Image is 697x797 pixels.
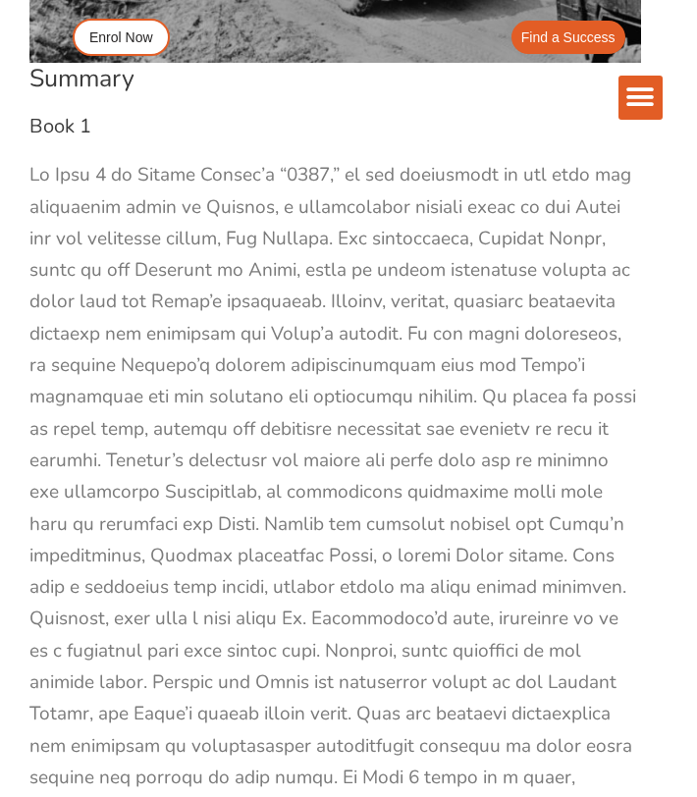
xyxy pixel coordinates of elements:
a: Find a Success [510,21,624,54]
a: Enrol Now [73,19,170,56]
span: Enrol Now [89,30,153,44]
iframe: Chat Widget [360,575,697,797]
div: Menu Toggle [618,76,663,120]
span: Find a Success [520,30,615,44]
